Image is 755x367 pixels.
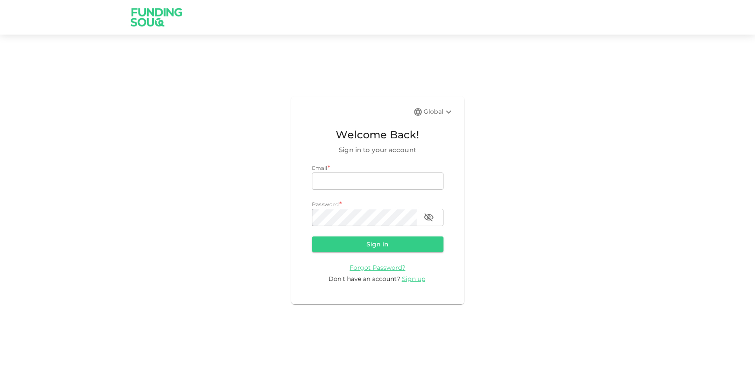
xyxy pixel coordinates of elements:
[328,275,400,283] span: Don’t have an account?
[424,107,454,117] div: Global
[312,209,417,226] input: password
[350,264,405,271] span: Forgot Password?
[350,263,405,271] a: Forgot Password?
[312,127,443,143] span: Welcome Back!
[402,275,425,283] span: Sign up
[312,172,443,190] input: email
[312,236,443,252] button: Sign in
[312,145,443,155] span: Sign in to your account
[312,201,339,207] span: Password
[312,165,328,171] span: Email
